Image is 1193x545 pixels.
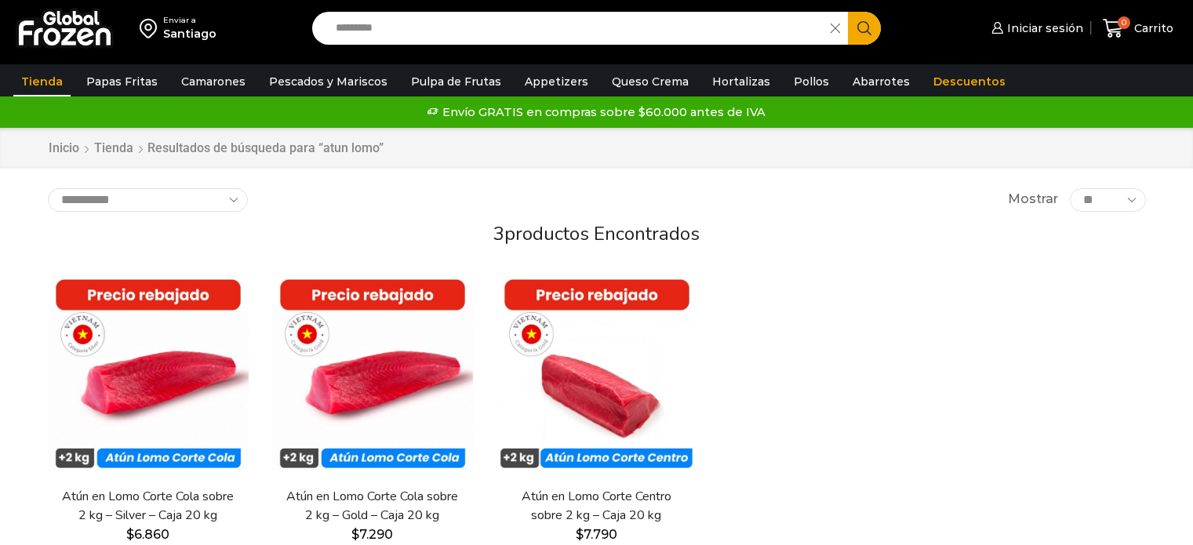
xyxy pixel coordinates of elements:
a: Appetizers [517,67,596,96]
span: Iniciar sesión [1003,20,1083,36]
span: 0 [1118,16,1130,29]
div: Enviar a [163,15,216,26]
a: Pulpa de Frutas [403,67,509,96]
a: Descuentos [926,67,1013,96]
nav: Breadcrumb [48,140,384,158]
a: Pollos [786,67,837,96]
h1: Resultados de búsqueda para “atun lomo” [147,140,384,155]
a: Pescados y Mariscos [261,67,395,96]
a: Inicio [48,140,80,158]
span: $ [576,527,584,542]
span: productos encontrados [504,221,700,246]
a: Papas Fritas [78,67,165,96]
bdi: 6.860 [126,527,169,542]
span: 3 [493,221,504,246]
a: Queso Crema [604,67,697,96]
a: Abarrotes [845,67,918,96]
a: Atún en Lomo Corte Cola sobre 2 kg – Silver – Caja 20 kg [57,488,238,524]
a: Camarones [173,67,253,96]
img: address-field-icon.svg [140,15,163,42]
span: Mostrar [1008,191,1058,209]
a: Tienda [93,140,134,158]
a: Hortalizas [704,67,778,96]
span: Carrito [1130,20,1173,36]
select: Pedido de la tienda [48,188,248,212]
a: Atún en Lomo Corte Cola sobre 2 kg – Gold – Caja 20 kg [282,488,462,524]
bdi: 7.290 [351,527,393,542]
a: Tienda [13,67,71,96]
span: $ [351,527,359,542]
a: 0 Carrito [1099,10,1177,47]
div: Santiago [163,26,216,42]
a: Iniciar sesión [987,13,1083,44]
span: $ [126,527,134,542]
button: Search button [848,12,881,45]
a: Atún en Lomo Corte Centro sobre 2 kg – Caja 20 kg [506,488,686,524]
bdi: 7.790 [576,527,617,542]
